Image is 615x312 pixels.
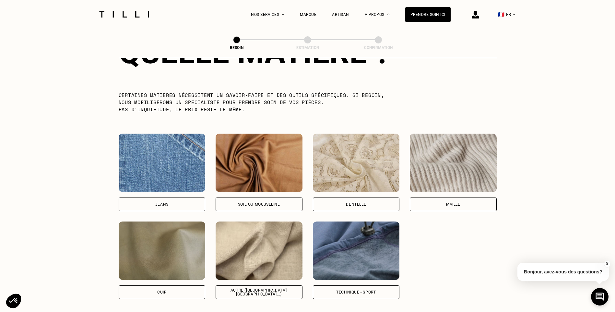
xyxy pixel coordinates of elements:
a: Artisan [332,12,349,17]
div: Technique - Sport [336,290,376,294]
img: Tilli retouche vos vêtements en Dentelle [313,134,400,192]
img: Logo du service de couturière Tilli [97,11,151,18]
div: Dentelle [346,202,366,206]
img: icône connexion [472,11,479,18]
div: Estimation [275,45,340,50]
img: Tilli retouche vos vêtements en Maille [410,134,497,192]
a: Marque [300,12,316,17]
p: Certaines matières nécessitent un savoir-faire et des outils spécifiques. Si besoin, nous mobilis... [119,91,398,113]
img: menu déroulant [513,14,515,15]
a: Prendre soin ici [405,7,451,22]
div: Confirmation [346,45,411,50]
img: Tilli retouche vos vêtements en Jeans [119,134,206,192]
img: Tilli retouche vos vêtements en Autre (coton, jersey...) [216,222,302,280]
div: Soie ou mousseline [238,202,280,206]
div: Jeans [155,202,169,206]
img: Tilli retouche vos vêtements en Cuir [119,222,206,280]
img: Menu déroulant [282,14,284,15]
img: Tilli retouche vos vêtements en Soie ou mousseline [216,134,302,192]
div: Maille [446,202,460,206]
span: 🇫🇷 [498,11,504,18]
div: Besoin [204,45,269,50]
button: X [604,260,610,268]
div: Autre ([GEOGRAPHIC_DATA], [GEOGRAPHIC_DATA]...) [221,288,297,296]
div: Cuir [157,290,166,294]
p: Bonjour, avez-vous des questions? [517,263,609,281]
img: Tilli retouche vos vêtements en Technique - Sport [313,222,400,280]
img: Menu déroulant à propos [387,14,390,15]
